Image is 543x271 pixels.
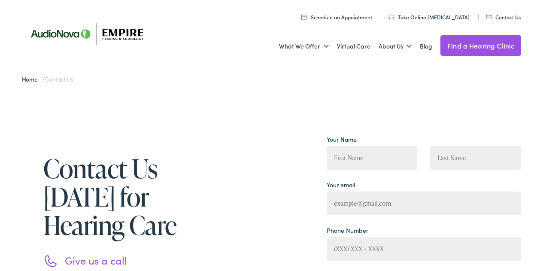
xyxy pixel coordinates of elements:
[22,75,42,83] a: Home
[45,75,73,83] span: Contact Us
[327,226,368,235] label: Phone Number
[327,135,357,144] label: Your Name
[337,30,370,62] a: Virtual Care
[388,15,394,20] img: utility icon
[65,254,219,267] h3: Give us a call
[301,14,306,20] img: utility icon
[379,30,412,62] a: About Us
[301,13,372,21] a: Schedule an Appointment
[22,75,73,83] span: /
[430,146,521,170] input: Last Name
[43,154,219,239] h1: Contact Us [DATE] for Hearing Care
[327,237,522,261] input: (XXX) XXX - XXXX
[279,30,329,62] a: What We Offer
[327,146,418,170] input: First Name
[486,13,521,21] a: Contact Us
[388,13,470,21] a: Take Online [MEDICAL_DATA]
[420,30,432,62] a: Blog
[327,180,355,189] label: Your email
[486,15,492,19] img: utility icon
[440,35,521,56] a: Find a Hearing Clinic
[327,192,522,215] input: example@gmail.com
